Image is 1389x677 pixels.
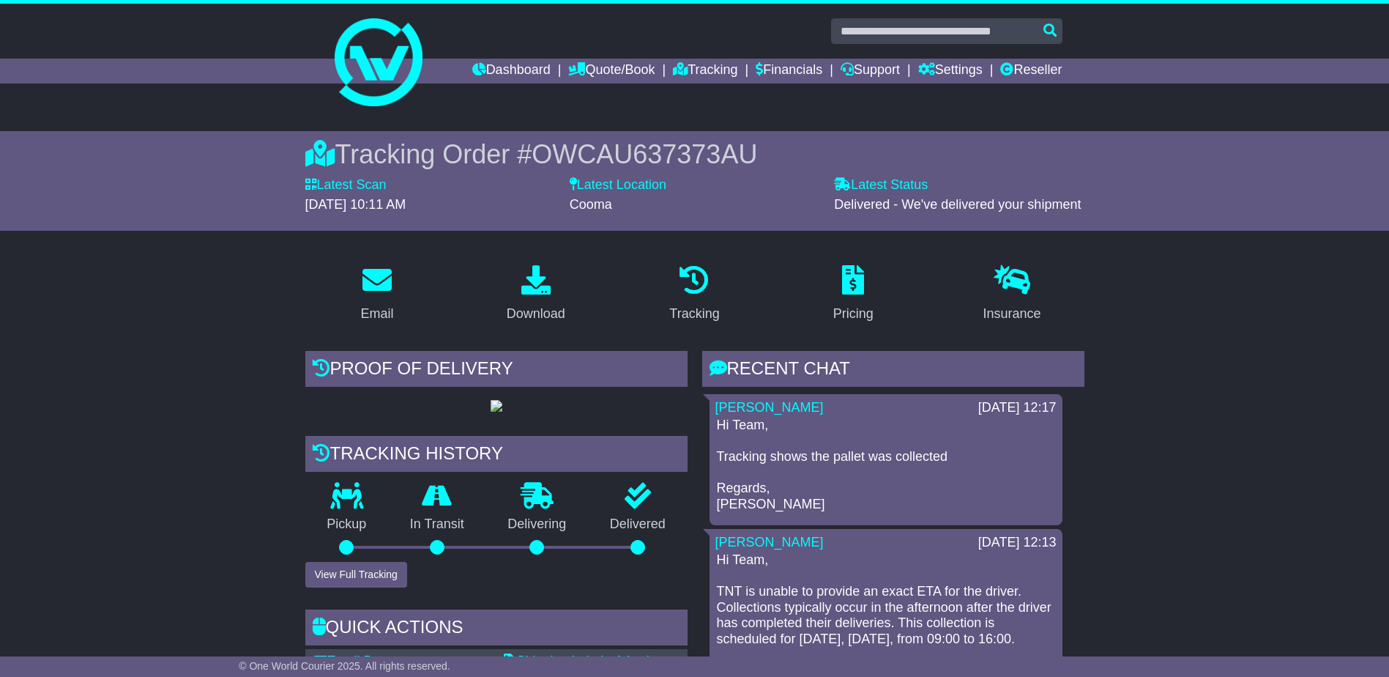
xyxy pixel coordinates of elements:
div: Tracking history [305,436,688,476]
a: Settings [918,59,983,84]
div: RECENT CHAT [702,351,1084,391]
div: Quick Actions [305,610,688,649]
a: Tracking [660,260,729,329]
a: [PERSON_NAME] [715,400,824,415]
div: Insurance [983,304,1041,324]
a: Shipping Label - A4 printer [504,654,672,668]
div: Proof of Delivery [305,351,688,391]
a: Financials [756,59,822,84]
div: Tracking Order # [305,138,1084,170]
img: GetPodImage [491,400,502,412]
p: Pickup [305,517,389,533]
button: View Full Tracking [305,562,407,588]
p: Delivered [588,517,688,533]
div: Tracking [669,304,719,324]
span: Delivered - We've delivered your shipment [834,197,1081,212]
div: Email [360,304,393,324]
a: Insurance [974,260,1051,329]
a: Tracking [673,59,737,84]
a: Quote/Book [568,59,655,84]
span: OWCAU637373AU [532,139,757,169]
div: [DATE] 12:17 [978,400,1057,416]
span: [DATE] 10:11 AM [305,197,406,212]
a: [PERSON_NAME] [715,535,824,550]
label: Latest Location [570,177,666,193]
a: Email [351,260,403,329]
div: [DATE] 12:13 [978,535,1057,551]
p: Delivering [486,517,589,533]
span: Cooma [570,197,612,212]
p: In Transit [388,517,486,533]
a: Dashboard [472,59,551,84]
label: Latest Status [834,177,928,193]
a: Email Documents [314,654,431,668]
span: © One World Courier 2025. All rights reserved. [239,660,450,672]
div: Pricing [833,304,874,324]
a: Support [841,59,900,84]
p: Hi Team, Tracking shows the pallet was collected Regards, [PERSON_NAME] [717,418,1055,513]
a: Reseller [1000,59,1062,84]
a: Download [497,260,575,329]
a: Pricing [824,260,883,329]
label: Latest Scan [305,177,387,193]
div: Download [507,304,565,324]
